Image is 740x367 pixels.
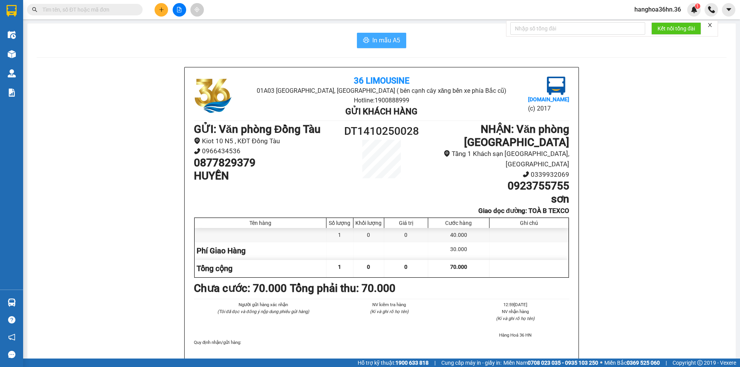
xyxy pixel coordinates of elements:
span: 0 [367,264,370,270]
b: Giao dọc đường: TOÀ B TEXCO [478,207,569,215]
strong: 0708 023 035 - 0935 103 250 [528,360,598,366]
span: search [32,7,37,12]
div: 1 [326,228,353,242]
b: 36 Limousine [81,9,136,18]
span: printer [363,37,369,44]
div: Ghi chú [491,220,567,226]
span: copyright [697,360,703,365]
img: warehouse-icon [8,298,16,307]
li: Hotline: 1900888999 [256,96,506,105]
div: Giá trị [386,220,426,226]
b: GỬI : Văn phòng Đồng Tàu [194,123,321,136]
div: 0 [384,228,428,242]
span: Tổng cộng [197,264,232,273]
li: Hàng Hoá 36 HN [462,332,569,339]
input: Tìm tên, số ĐT hoặc mã đơn [42,5,133,14]
b: 36 Limousine [354,76,409,85]
b: NHẬN : Văn phòng [GEOGRAPHIC_DATA] [464,123,569,149]
li: Kiot 10 N5 , KĐT Đồng Tàu [194,136,335,146]
span: Miền Nam [503,359,598,367]
button: file-add [173,3,186,17]
img: icon-new-feature [691,6,698,13]
div: 30.000 [428,242,489,260]
li: Hotline: 1900888999 [43,48,175,57]
span: 0 [404,264,407,270]
button: aim [190,3,204,17]
span: phone [523,171,529,178]
div: Số lượng [328,220,351,226]
span: Miền Bắc [604,359,660,367]
span: ⚪️ [600,361,602,364]
span: Hỗ trợ kỹ thuật: [358,359,429,367]
span: notification [8,333,15,341]
button: printerIn mẫu A5 [357,33,406,48]
h1: HUYỀN [194,169,335,183]
i: (Tôi đã đọc và đồng ý nộp dung phiếu gửi hàng) [217,309,309,314]
span: hanghoa36hn.36 [628,5,687,14]
img: phone-icon [708,6,715,13]
span: 1 [696,3,699,9]
span: 1 [338,264,341,270]
span: 70.000 [450,264,467,270]
span: caret-down [725,6,732,13]
img: logo-vxr [7,5,17,17]
span: file-add [177,7,182,12]
div: Cước hàng [430,220,487,226]
span: close [707,22,713,28]
span: question-circle [8,316,15,323]
strong: 0369 525 060 [627,360,660,366]
h1: sơn [429,193,569,206]
li: Tầng 1 Khách sạn [GEOGRAPHIC_DATA], [GEOGRAPHIC_DATA] [429,149,569,169]
i: (Kí và ghi rõ họ tên) [496,316,535,321]
div: Khối lượng [355,220,382,226]
li: 01A03 [GEOGRAPHIC_DATA], [GEOGRAPHIC_DATA] ( bên cạnh cây xăng bến xe phía Bắc cũ) [256,86,506,96]
div: Tên hàng [197,220,324,226]
li: 0339932069 [429,169,569,180]
img: warehouse-icon [8,50,16,58]
span: phone [194,148,200,154]
li: 12:59[DATE] [462,301,569,308]
b: Tổng phải thu: 70.000 [290,282,395,295]
span: aim [194,7,200,12]
h1: DT1410250028 [335,123,429,140]
b: Chưa cước : 70.000 [194,282,287,295]
li: NV nhận hàng [462,308,569,315]
div: 0 [353,228,384,242]
button: plus [155,3,168,17]
li: (c) 2017 [528,104,569,113]
img: solution-icon [8,89,16,97]
button: caret-down [722,3,735,17]
img: logo.jpg [194,77,232,115]
span: | [666,359,667,367]
span: Cung cấp máy in - giấy in: [441,359,501,367]
input: Nhập số tổng đài [510,22,645,35]
li: 01A03 [GEOGRAPHIC_DATA], [GEOGRAPHIC_DATA] ( bên cạnh cây xăng bến xe phía Bắc cũ) [43,19,175,48]
sup: 1 [695,3,700,9]
span: Kết nối tổng đài [658,24,695,33]
span: plus [159,7,164,12]
span: In mẫu A5 [372,35,400,45]
div: Quy định nhận/gửi hàng : [194,339,569,346]
img: warehouse-icon [8,69,16,77]
strong: 1900 633 818 [395,360,429,366]
b: [DOMAIN_NAME] [528,96,569,102]
span: | [434,359,436,367]
i: (Kí và ghi rõ họ tên) [370,309,409,314]
b: Gửi khách hàng [345,107,417,116]
li: NV kiểm tra hàng [335,301,443,308]
img: logo.jpg [10,10,48,48]
h1: 0923755755 [429,179,569,193]
button: Kết nối tổng đài [651,22,701,35]
span: environment [444,150,450,157]
li: Người gửi hàng xác nhận [209,301,317,308]
div: Phí Giao Hàng [195,242,326,260]
img: logo.jpg [547,77,565,95]
h1: 0877829379 [194,156,335,169]
span: environment [194,137,200,144]
img: warehouse-icon [8,31,16,39]
span: message [8,351,15,358]
div: 40.000 [428,228,489,242]
li: 0966434536 [194,146,335,156]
